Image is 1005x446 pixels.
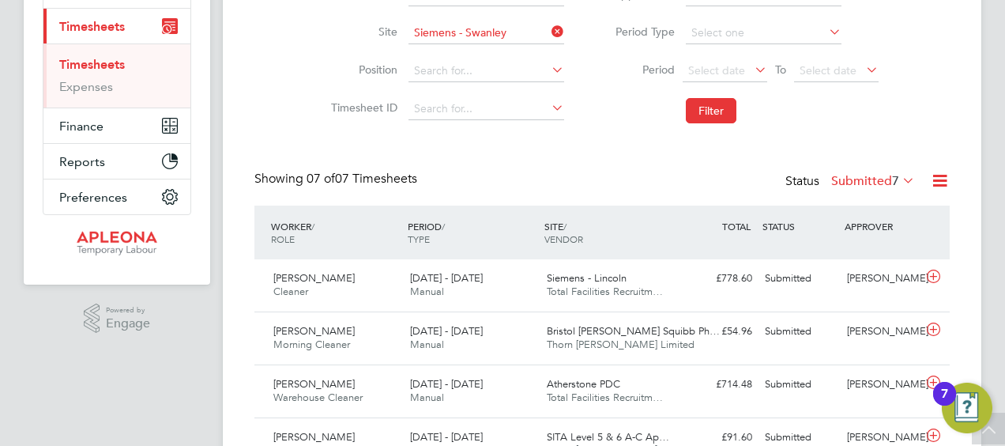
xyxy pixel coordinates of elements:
[43,180,190,214] button: Preferences
[688,63,745,77] span: Select date
[106,317,150,331] span: Engage
[326,25,397,39] label: Site
[59,119,104,134] span: Finance
[408,98,564,120] input: Search for...
[676,372,758,398] div: £714.48
[408,232,430,245] span: TYPE
[442,220,445,232] span: /
[84,304,151,334] a: Powered byEngage
[43,43,190,108] div: Timesheets
[59,154,105,169] span: Reports
[841,266,923,292] div: [PERSON_NAME]
[686,22,841,44] input: Select one
[326,62,397,77] label: Position
[311,220,314,232] span: /
[59,19,125,34] span: Timesheets
[43,144,190,179] button: Reports
[43,9,190,43] button: Timesheets
[841,319,923,345] div: [PERSON_NAME]
[273,430,355,444] span: [PERSON_NAME]
[604,25,675,39] label: Period Type
[410,338,444,351] span: Manual
[547,377,620,391] span: Atherstone PDC
[410,430,483,444] span: [DATE] - [DATE]
[841,372,923,398] div: [PERSON_NAME]
[547,324,720,338] span: Bristol [PERSON_NAME] Squibb Ph…
[544,232,583,245] span: VENDOR
[676,266,758,292] div: £778.60
[404,212,540,253] div: PERIOD
[941,394,948,414] div: 7
[59,79,113,94] a: Expenses
[758,266,841,292] div: Submitted
[676,319,758,345] div: £54.96
[758,372,841,398] div: Submitted
[307,171,335,187] span: 07 of
[43,108,190,143] button: Finance
[604,62,675,77] label: Period
[267,212,404,253] div: WORKER
[106,304,150,317] span: Powered by
[273,324,355,338] span: [PERSON_NAME]
[43,231,191,256] a: Go to home page
[841,212,923,240] div: APPROVER
[77,231,157,256] img: apleona-logo-retina.png
[273,285,308,298] span: Cleaner
[410,324,483,338] span: [DATE] - [DATE]
[547,391,663,404] span: Total Facilities Recruitm…
[408,60,564,82] input: Search for...
[722,220,751,232] span: TOTAL
[59,190,127,205] span: Preferences
[254,171,420,187] div: Showing
[831,173,915,189] label: Submitted
[540,212,677,253] div: SITE
[563,220,566,232] span: /
[892,173,899,189] span: 7
[785,171,918,193] div: Status
[547,271,627,285] span: Siemens - Lincoln
[273,338,350,351] span: Morning Cleaner
[271,232,295,245] span: ROLE
[758,212,841,240] div: STATUS
[410,377,483,391] span: [DATE] - [DATE]
[59,57,125,72] a: Timesheets
[800,63,856,77] span: Select date
[686,98,736,123] button: Filter
[410,391,444,404] span: Manual
[547,338,694,351] span: Thorn [PERSON_NAME] Limited
[410,285,444,298] span: Manual
[410,271,483,285] span: [DATE] - [DATE]
[408,22,564,44] input: Search for...
[547,430,669,444] span: SITA Level 5 & 6 A-C Ap…
[547,285,663,298] span: Total Facilities Recruitm…
[942,383,992,433] button: Open Resource Center, 7 new notifications
[770,59,791,80] span: To
[273,377,355,391] span: [PERSON_NAME]
[758,319,841,345] div: Submitted
[307,171,417,187] span: 07 Timesheets
[326,100,397,115] label: Timesheet ID
[273,271,355,285] span: [PERSON_NAME]
[273,391,363,404] span: Warehouse Cleaner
